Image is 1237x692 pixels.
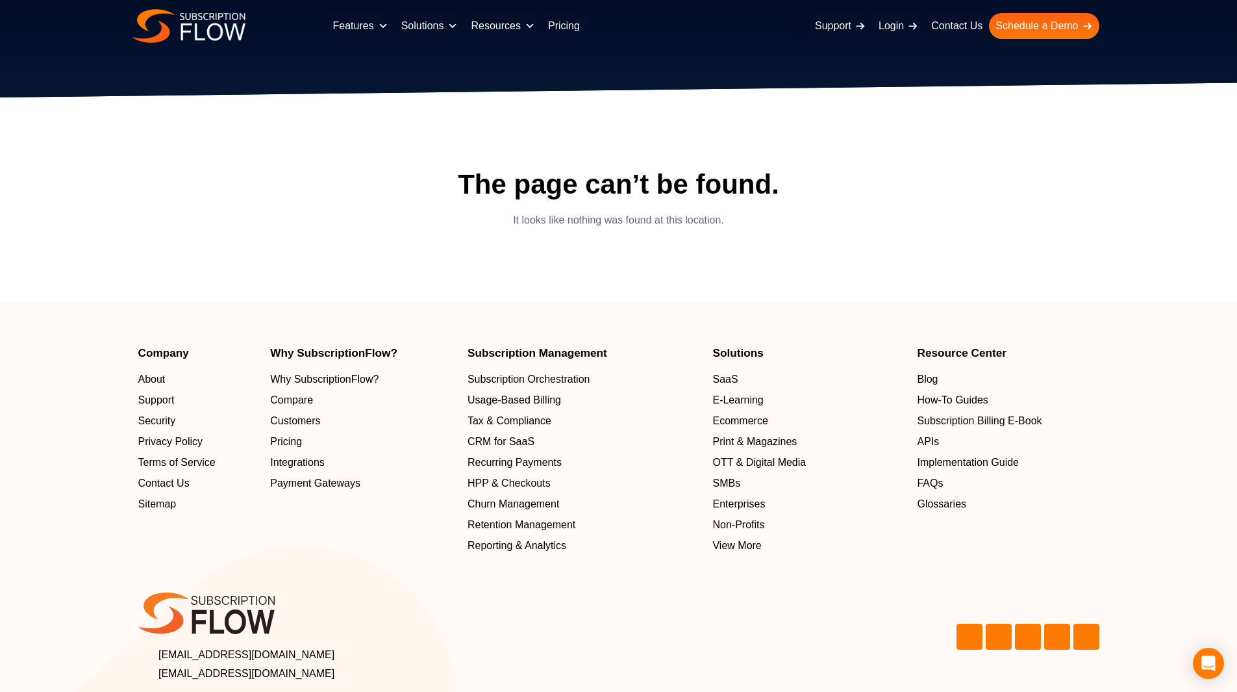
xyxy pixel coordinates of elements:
span: Recurring Payments [468,455,562,470]
span: Print & Magazines [712,434,797,450]
img: SF-logo [138,593,275,634]
span: Security [138,413,176,429]
a: Why SubscriptionFlow? [270,372,455,387]
span: Payment Gateways [270,476,360,491]
a: Support [808,13,872,39]
span: Retention Management [468,517,575,533]
span: Terms of Service [138,455,216,470]
a: Pricing [270,434,455,450]
div: Open Intercom Messenger [1193,648,1224,679]
span: Glossaries [917,496,966,512]
a: Security [138,413,258,429]
a: Contact Us [138,476,258,491]
a: Non-Profits [712,517,904,533]
span: Usage-Based Billing [468,392,561,408]
span: Reporting & Analytics [468,538,566,554]
span: APIs [917,434,939,450]
h4: Why SubscriptionFlow? [270,348,455,359]
a: Churn Management [468,496,700,512]
span: Customers [270,413,320,429]
a: FAQs [917,476,1099,491]
a: Customers [270,413,455,429]
a: Solutions [395,13,465,39]
span: OTT & Digital Media [712,455,806,470]
span: Contact Us [138,476,190,491]
span: Implementation Guide [917,455,1019,470]
a: View More [712,538,904,554]
a: Glossaries [917,496,1099,512]
a: Compare [270,392,455,408]
a: [EMAIL_ADDRESS][DOMAIN_NAME] [141,666,615,682]
a: OTT & Digital Media [712,455,904,470]
span: SaaS [712,372,738,387]
span: How-To Guides [917,392,988,408]
span: Integrations [270,455,325,470]
a: Login [872,13,925,39]
p: It looks like nothing was found at this location. [229,212,1008,228]
a: SMBs [712,476,904,491]
span: About [138,372,166,387]
span: View More [712,538,761,554]
span: Sitemap [138,496,177,512]
span: E-Learning [712,392,763,408]
a: Usage-Based Billing [468,392,700,408]
a: Subscription Orchestration [468,372,700,387]
a: SaaS [712,372,904,387]
span: SMBs [712,476,740,491]
span: Support [138,392,175,408]
a: Implementation Guide [917,455,1099,470]
a: Resources [464,13,541,39]
a: Schedule a Demo [989,13,1099,39]
a: Ecommerce [712,413,904,429]
span: Subscription Billing E-Book [917,413,1042,429]
a: Subscription Billing E-Book [917,413,1099,429]
span: Churn Management [468,496,559,512]
a: Recurring Payments [468,455,700,470]
a: Retention Management [468,517,700,533]
a: Terms of Service [138,455,258,470]
span: Enterprises [712,496,765,512]
span: Why SubscriptionFlow? [270,372,379,387]
a: Contact Us [925,13,989,39]
h4: Subscription Management [468,348,700,359]
a: Reporting & Analytics [468,538,700,554]
span: Privacy Policy [138,434,203,450]
a: APIs [917,434,1099,450]
span: Pricing [270,434,302,450]
span: FAQs [917,476,943,491]
h4: Resource Center [917,348,1099,359]
a: Payment Gateways [270,476,455,491]
a: Sitemap [138,496,258,512]
a: Support [138,392,258,408]
span: [EMAIL_ADDRESS][DOMAIN_NAME] [155,647,334,663]
a: Privacy Policy [138,434,258,450]
span: Subscription Orchestration [468,372,590,387]
span: Compare [270,392,313,408]
a: Integrations [270,455,455,470]
a: Enterprises [712,496,904,512]
a: Tax & Compliance [468,413,700,429]
span: Non-Profits [712,517,764,533]
a: E-Learning [712,392,904,408]
span: Ecommerce [712,413,768,429]
span: CRM for SaaS [468,434,534,450]
a: Print & Magazines [712,434,904,450]
a: Pricing [542,13,586,39]
span: [EMAIL_ADDRESS][DOMAIN_NAME] [155,666,334,682]
a: HPP & Checkouts [468,476,700,491]
a: How-To Guides [917,392,1099,408]
a: About [138,372,258,387]
h1: The page can’t be found. [229,168,1008,202]
a: [EMAIL_ADDRESS][DOMAIN_NAME] [141,647,615,663]
span: HPP & Checkouts [468,476,551,491]
span: Tax & Compliance [468,413,551,429]
a: Features [327,13,395,39]
h4: Solutions [712,348,904,359]
a: Blog [917,372,1099,387]
h4: Company [138,348,258,359]
a: CRM for SaaS [468,434,700,450]
span: Blog [917,372,938,387]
